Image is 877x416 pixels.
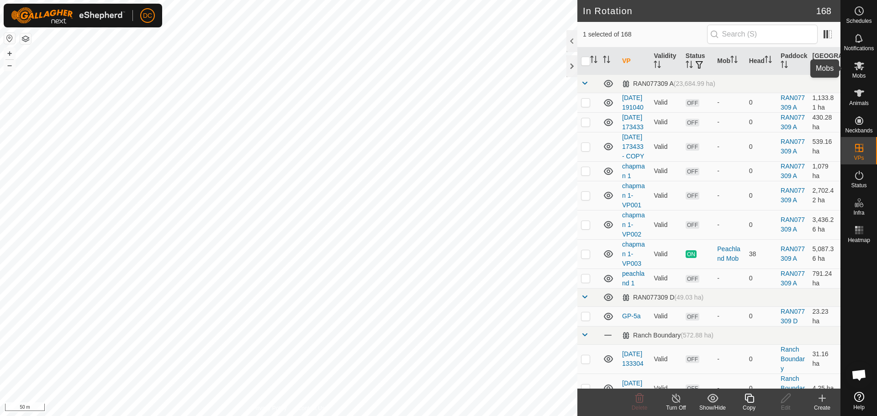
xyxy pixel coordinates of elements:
[650,210,682,239] td: Valid
[686,355,699,363] span: OFF
[853,210,864,216] span: Infra
[844,46,874,51] span: Notifications
[622,312,640,320] a: GP-5a
[854,155,864,161] span: VPs
[658,404,694,412] div: Turn Off
[622,270,645,287] a: peachland 1
[686,275,699,283] span: OFF
[745,161,777,181] td: 0
[717,220,741,230] div: -
[745,210,777,239] td: 0
[717,166,741,176] div: -
[622,294,703,301] div: RAN077309 D
[650,374,682,403] td: Valid
[143,11,152,21] span: DC
[809,47,840,75] th: [GEOGRAPHIC_DATA] Area
[845,361,873,389] div: Open chat
[809,306,840,326] td: 23.23 ha
[686,221,699,229] span: OFF
[650,161,682,181] td: Valid
[781,138,805,155] a: RAN077309 A
[745,93,777,112] td: 0
[781,94,805,111] a: RAN077309 A
[20,33,31,44] button: Map Layers
[765,57,772,64] p-sorticon: Activate to sort
[694,404,731,412] div: Show/Hide
[816,4,831,18] span: 168
[4,60,15,71] button: –
[849,100,869,106] span: Animals
[650,112,682,132] td: Valid
[590,57,597,64] p-sorticon: Activate to sort
[745,269,777,288] td: 0
[650,344,682,374] td: Valid
[809,239,840,269] td: 5,087.36 ha
[777,47,808,75] th: Paddock
[781,163,805,179] a: RAN077309 A
[713,47,745,75] th: Mob
[745,112,777,132] td: 0
[730,57,738,64] p-sorticon: Activate to sort
[809,132,840,161] td: 539.16 ha
[852,73,866,79] span: Mobs
[804,404,840,412] div: Create
[622,350,644,367] a: [DATE] 133304
[4,33,15,44] button: Reset Map
[809,210,840,239] td: 3,436.26 ha
[298,404,325,412] a: Contact Us
[809,93,840,112] td: 1,133.81 ha
[654,62,661,69] p-sorticon: Activate to sort
[618,47,650,75] th: VP
[781,308,805,325] a: RAN077309 D
[717,191,741,200] div: -
[717,117,741,127] div: -
[650,93,682,112] td: Valid
[622,211,645,238] a: chapman 1-VP002
[745,374,777,403] td: 0
[650,269,682,288] td: Valid
[622,379,644,396] a: [DATE] 073633
[745,306,777,326] td: 0
[650,306,682,326] td: Valid
[622,94,644,111] a: [DATE] 191040
[745,47,777,75] th: Head
[583,5,816,16] h2: In Rotation
[717,384,741,393] div: -
[650,181,682,210] td: Valid
[686,384,699,392] span: OFF
[650,239,682,269] td: Valid
[853,405,865,410] span: Help
[686,192,699,200] span: OFF
[622,80,715,88] div: RAN077309 A
[686,250,697,258] span: ON
[686,143,699,151] span: OFF
[674,80,715,87] span: (23,684.99 ha)
[781,114,805,131] a: RAN077309 A
[851,183,866,188] span: Status
[781,216,805,233] a: RAN077309 A
[686,119,699,126] span: OFF
[622,163,645,179] a: chapman 1
[781,245,805,262] a: RAN077309 A
[809,344,840,374] td: 31.16 ha
[707,25,818,44] input: Search (S)
[686,168,699,175] span: OFF
[650,47,682,75] th: Validity
[745,239,777,269] td: 38
[781,375,805,401] a: Ranch Boundary
[841,388,877,414] a: Help
[603,57,610,64] p-sorticon: Activate to sort
[809,181,840,210] td: 2,702.42 ha
[848,237,870,243] span: Heatmap
[827,62,834,69] p-sorticon: Activate to sort
[4,48,15,59] button: +
[717,354,741,364] div: -
[686,62,693,69] p-sorticon: Activate to sort
[767,404,804,412] div: Edit
[717,274,741,283] div: -
[717,244,741,263] div: Peachland Mob
[681,332,713,339] span: (572.88 ha)
[846,18,872,24] span: Schedules
[781,346,805,372] a: Ranch Boundary
[809,269,840,288] td: 791.24 ha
